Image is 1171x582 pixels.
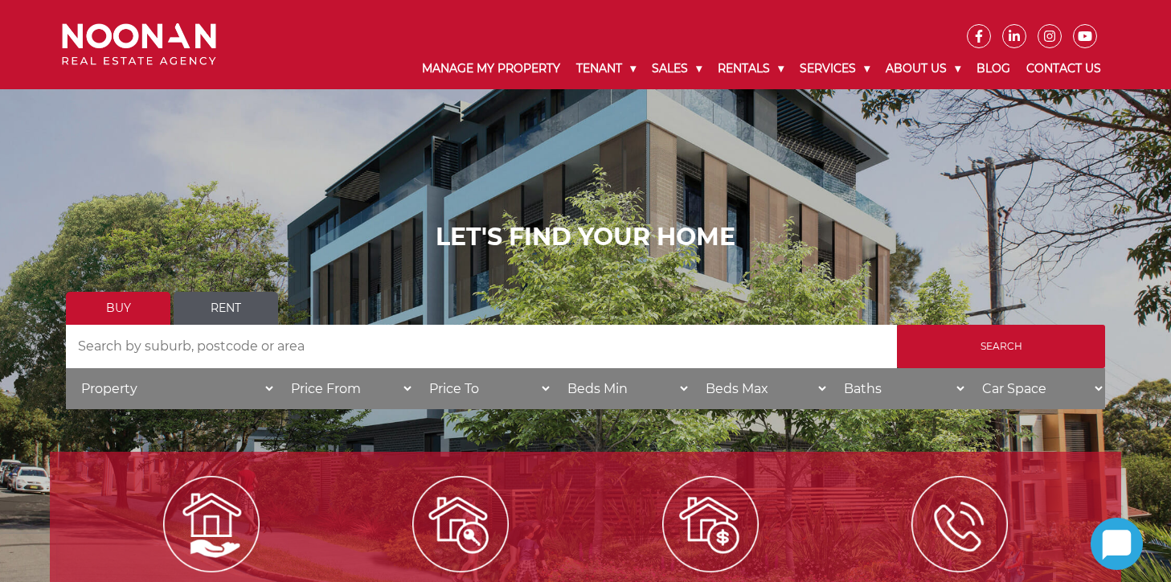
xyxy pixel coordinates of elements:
[968,48,1018,89] a: Blog
[62,23,216,66] img: Noonan Real Estate Agency
[662,476,759,572] img: Sell my property
[66,325,897,368] input: Search by suburb, postcode or area
[710,48,792,89] a: Rentals
[66,223,1105,252] h1: LET'S FIND YOUR HOME
[1018,48,1109,89] a: Contact Us
[911,476,1008,572] img: ICONS
[897,325,1105,368] input: Search
[412,476,509,572] img: Lease my property
[163,476,260,572] img: Manage my Property
[66,292,170,325] a: Buy
[878,48,968,89] a: About Us
[792,48,878,89] a: Services
[174,292,278,325] a: Rent
[414,48,568,89] a: Manage My Property
[644,48,710,89] a: Sales
[568,48,644,89] a: Tenant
